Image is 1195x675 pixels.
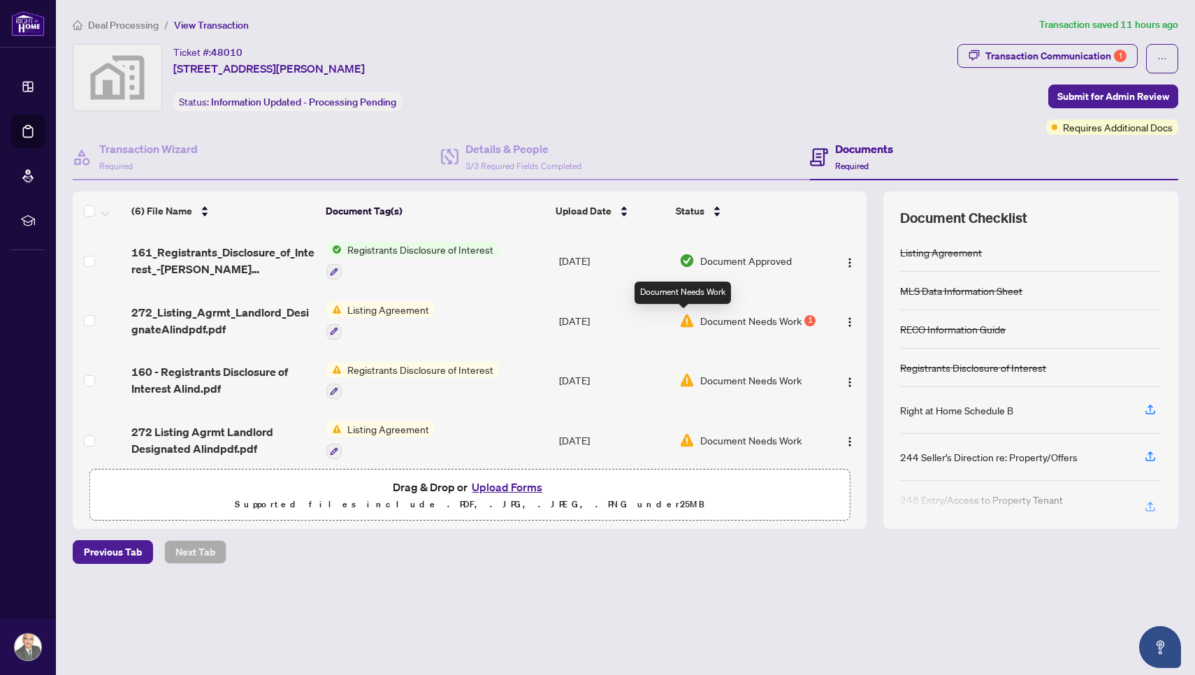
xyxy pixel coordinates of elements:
button: Status IconListing Agreement [326,302,435,340]
div: RECO Information Guide [900,321,1006,337]
li: / [164,17,168,33]
img: svg%3e [73,45,161,110]
div: Document Needs Work [635,282,731,304]
div: Right at Home Schedule B [900,402,1013,418]
h4: Transaction Wizard [99,140,198,157]
button: Logo [839,249,861,272]
span: Drag & Drop or [393,478,546,496]
img: Profile Icon [15,634,41,660]
div: MLS Data Information Sheet [900,283,1022,298]
button: Submit for Admin Review [1048,85,1178,108]
button: Logo [839,369,861,391]
img: Logo [844,317,855,328]
div: 1 [1114,50,1127,62]
img: Logo [844,257,855,268]
button: Previous Tab [73,540,153,564]
button: Open asap [1139,626,1181,668]
td: [DATE] [553,410,674,470]
button: Transaction Communication1 [957,44,1138,68]
img: Status Icon [326,421,342,437]
img: Status Icon [326,362,342,377]
div: 244 Seller’s Direction re: Property/Offers [900,449,1078,465]
button: Upload Forms [468,478,546,496]
img: Status Icon [326,302,342,317]
span: Information Updated - Processing Pending [211,96,396,108]
td: [DATE] [553,231,674,291]
button: Status IconRegistrants Disclosure of Interest [326,362,499,400]
img: logo [11,10,45,36]
span: 272 Listing Agrmt Landlord Designated Alindpdf.pdf [131,423,315,457]
span: Listing Agreement [342,302,435,317]
span: Document Approved [700,253,792,268]
span: Listing Agreement [342,421,435,437]
span: View Transaction [174,19,249,31]
span: [STREET_ADDRESS][PERSON_NAME] [173,60,365,77]
span: ellipsis [1157,54,1167,64]
span: Registrants Disclosure of Interest [342,362,499,377]
h4: Details & People [465,140,581,157]
span: 3/3 Required Fields Completed [465,161,581,171]
span: 161_Registrants_Disclosure_of_Interest_-[PERSON_NAME] EXECUTED.pdf [131,244,315,277]
span: Required [99,161,133,171]
p: Supported files include .PDF, .JPG, .JPEG, .PNG under 25 MB [99,496,841,513]
span: Submit for Admin Review [1057,85,1169,108]
span: Registrants Disclosure of Interest [342,242,499,257]
span: Status [676,203,704,219]
th: Status [670,191,820,231]
td: [DATE] [553,291,674,351]
button: Next Tab [164,540,226,564]
button: Logo [839,429,861,451]
button: Status IconRegistrants Disclosure of Interest [326,242,499,280]
img: Logo [844,377,855,388]
div: Status: [173,92,402,111]
th: Document Tag(s) [320,191,550,231]
div: Listing Agreement [900,245,982,260]
span: Drag & Drop orUpload FormsSupported files include .PDF, .JPG, .JPEG, .PNG under25MB [90,470,849,521]
button: Status IconListing Agreement [326,421,435,459]
img: Logo [844,436,855,447]
button: Logo [839,310,861,332]
span: Requires Additional Docs [1063,119,1173,135]
span: Required [835,161,869,171]
span: 48010 [211,46,242,59]
span: Upload Date [556,203,611,219]
article: Transaction saved 11 hours ago [1039,17,1178,33]
th: Upload Date [550,191,670,231]
h4: Documents [835,140,893,157]
span: Document Checklist [900,208,1027,228]
span: Document Needs Work [700,313,802,328]
img: Status Icon [326,242,342,257]
div: Registrants Disclosure of Interest [900,360,1046,375]
img: Document Status [679,433,695,448]
td: [DATE] [553,351,674,411]
span: (6) File Name [131,203,192,219]
div: Ticket #: [173,44,242,60]
div: 1 [804,315,816,326]
span: Deal Processing [88,19,159,31]
span: 160 - Registrants Disclosure of Interest Alind.pdf [131,363,315,397]
span: 272_Listing_Agrmt_Landlord_DesignateAlindpdf.pdf [131,304,315,337]
img: Document Status [679,313,695,328]
span: home [73,20,82,30]
img: Document Status [679,253,695,268]
img: Document Status [679,372,695,388]
span: Document Needs Work [700,433,802,448]
span: Document Needs Work [700,372,802,388]
div: Transaction Communication [985,45,1127,67]
th: (6) File Name [126,191,320,231]
span: Previous Tab [84,541,142,563]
